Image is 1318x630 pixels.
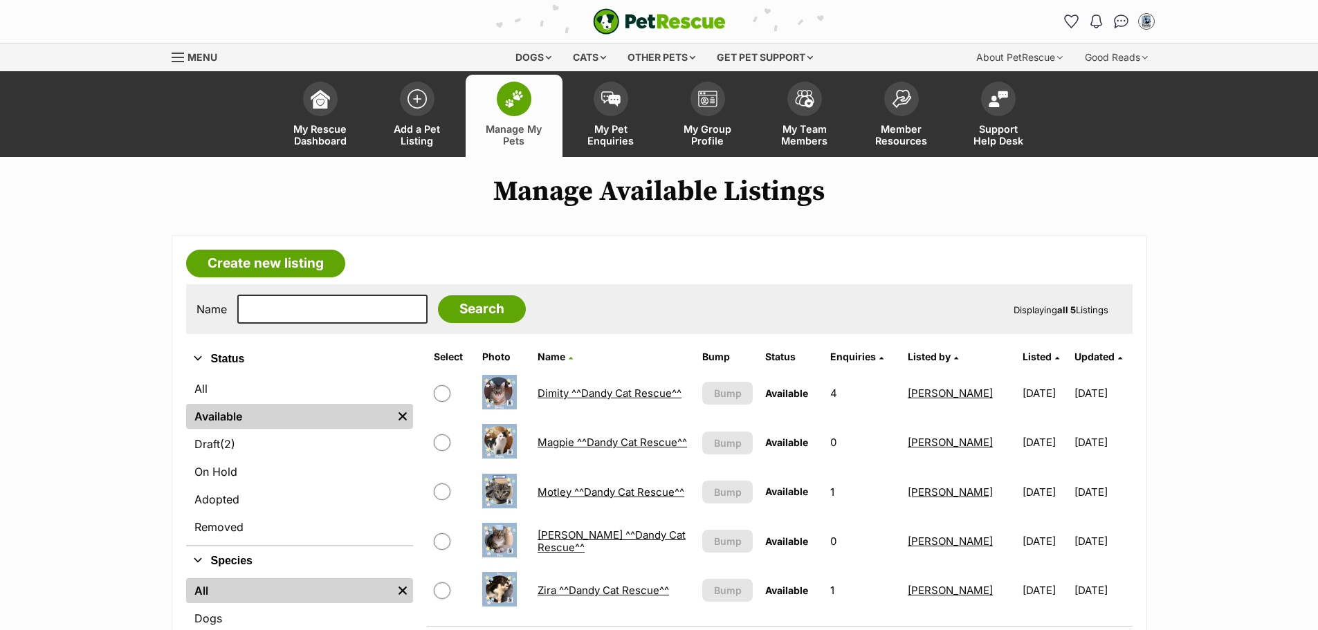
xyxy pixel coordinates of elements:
span: Bump [714,583,742,597]
a: [PERSON_NAME] ^^Dandy Cat Rescue^^ [538,528,686,553]
span: My Pet Enquiries [580,123,642,147]
td: [DATE] [1017,468,1073,516]
span: Available [765,436,808,448]
th: Select [428,346,475,368]
a: Removed [186,515,413,539]
a: Manage My Pets [466,75,562,157]
img: team-members-icon-5396bd8760b3fe7c0b43da4ab00e1e3bb1a5d9ba89233759b79545d2d3fc5d0d.svg [795,90,814,108]
img: help-desk-icon-fdf02630f3aa405de69fd3d07c3f3aa587a6932b1a1747fa1d2bba05be0121f9.svg [989,91,1008,107]
button: Bump [702,382,753,405]
span: Support Help Desk [967,123,1029,147]
button: Bump [702,432,753,454]
td: 4 [825,369,901,417]
span: Available [765,387,808,399]
img: pet-enquiries-icon-7e3ad2cf08bfb03b45e93fb7055b45f3efa6380592205ae92323e6603595dc1f.svg [601,91,621,106]
div: Status [186,373,413,545]
th: Photo [477,346,531,368]
span: My Group Profile [677,123,739,147]
span: Available [765,485,808,497]
span: Manage My Pets [483,123,545,147]
button: Bump [702,530,753,553]
div: Get pet support [707,44,823,71]
span: (2) [220,436,235,452]
div: Other pets [618,44,705,71]
a: My Group Profile [659,75,756,157]
button: Bump [702,481,753,503]
button: Species [186,552,413,570]
label: Name [196,303,227,315]
td: [DATE] [1017,517,1073,565]
a: [PERSON_NAME] [908,485,993,499]
a: Available [186,404,392,429]
a: Menu [172,44,227,68]
span: Listed [1023,351,1052,362]
td: [DATE] [1074,566,1131,614]
a: All [186,578,392,603]
a: Listed [1023,351,1059,362]
img: member-resources-icon-8e73f808a243e03378d46382f2149f9095a855e16c252ad45f914b54edf8863c.svg [892,89,911,108]
a: My Pet Enquiries [562,75,659,157]
button: My account [1135,10,1157,33]
a: Remove filter [392,578,413,603]
td: 0 [825,418,901,466]
a: Updated [1074,351,1122,362]
a: Enquiries [830,351,884,362]
img: Melissa Mitchell profile pic [1139,15,1153,28]
span: Listed by [908,351,951,362]
a: Create new listing [186,250,345,277]
span: Available [765,584,808,596]
a: Member Resources [853,75,950,157]
img: add-pet-listing-icon-0afa8454b4691262ce3f59096e99ab1cd57d4a30225e0717b998d2c9b9846f56.svg [408,89,427,109]
a: My Rescue Dashboard [272,75,369,157]
span: My Rescue Dashboard [289,123,351,147]
a: Draft [186,432,413,456]
ul: Account quick links [1061,10,1157,33]
input: Search [438,295,526,323]
span: Add a Pet Listing [386,123,448,147]
a: My Team Members [756,75,853,157]
span: Bump [714,386,742,400]
span: translation missing: en.admin.listings.index.attributes.enquiries [830,351,876,362]
div: Cats [563,44,616,71]
img: chat-41dd97257d64d25036548639549fe6c8038ab92f7586957e7f3b1b290dea8141.svg [1114,15,1128,28]
img: manage-my-pets-icon-02211641906a0b7f246fdf0571729dbe1e7629f14944591b6c1af311fb30b64b.svg [504,90,524,108]
a: Magpie ^^Dandy Cat Rescue^^ [538,436,687,449]
span: Member Resources [870,123,933,147]
a: [PERSON_NAME] [908,584,993,597]
a: Dimity ^^Dandy Cat Rescue^^ [538,387,681,400]
a: All [186,376,413,401]
td: [DATE] [1074,517,1131,565]
td: [DATE] [1074,369,1131,417]
div: Good Reads [1075,44,1157,71]
th: Bump [697,346,759,368]
td: [DATE] [1017,566,1073,614]
td: [DATE] [1017,369,1073,417]
a: Motley ^^Dandy Cat Rescue^^ [538,485,684,499]
th: Status [760,346,823,368]
a: [PERSON_NAME] [908,387,993,400]
a: Adopted [186,487,413,512]
td: 1 [825,566,901,614]
a: Name [538,351,573,362]
a: [PERSON_NAME] [908,436,993,449]
td: [DATE] [1074,468,1131,516]
td: 0 [825,517,901,565]
span: Bump [714,436,742,450]
img: dashboard-icon-eb2f2d2d3e046f16d808141f083e7271f6b2e854fb5c12c21221c1fb7104beca.svg [311,89,330,109]
span: Updated [1074,351,1115,362]
td: [DATE] [1017,418,1073,466]
span: Bump [714,485,742,499]
div: Dogs [506,44,561,71]
span: My Team Members [774,123,836,147]
td: [DATE] [1074,418,1131,466]
a: Add a Pet Listing [369,75,466,157]
img: logo-e224e6f780fb5917bec1dbf3a21bbac754714ae5b6737aabdf751b685950b380.svg [593,8,726,35]
button: Bump [702,579,753,602]
a: Support Help Desk [950,75,1047,157]
img: notifications-46538b983faf8c2785f20acdc204bb7945ddae34d4c08c2a6579f10ce5e182be.svg [1090,15,1101,28]
a: On Hold [186,459,413,484]
img: group-profile-icon-3fa3cf56718a62981997c0bc7e787c4b2cf8bcc04b72c1350f741eb67cf2f40e.svg [698,91,717,107]
a: Favourites [1061,10,1083,33]
span: Menu [187,51,217,63]
span: Bump [714,534,742,548]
